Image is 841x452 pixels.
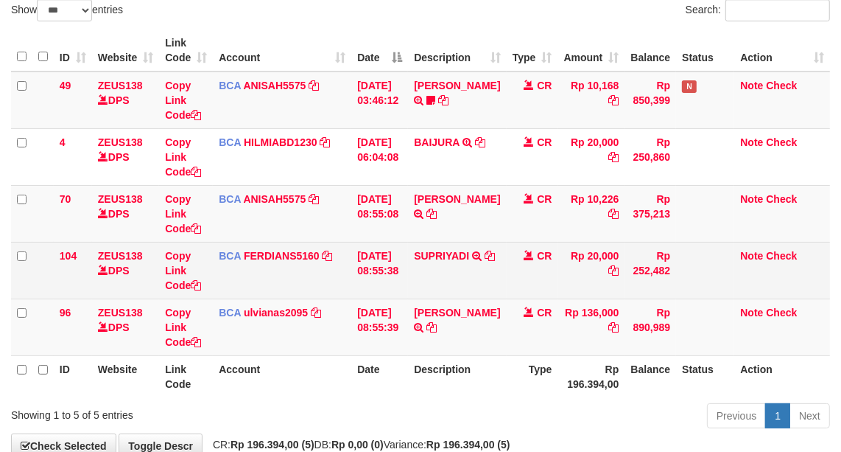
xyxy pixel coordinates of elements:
[766,80,797,91] a: Check
[60,250,77,262] span: 104
[624,128,676,185] td: Rp 250,860
[165,80,201,121] a: Copy Link Code
[624,242,676,299] td: Rp 252,482
[558,29,625,72] th: Amount: activate to sort column ascending
[54,29,92,72] th: ID: activate to sort column ascending
[351,242,408,299] td: [DATE] 08:55:38
[624,299,676,355] td: Rp 890,989
[608,94,619,106] a: Copy Rp 10,168 to clipboard
[60,193,71,205] span: 70
[707,403,766,428] a: Previous
[98,136,143,148] a: ZEUS138
[165,307,201,348] a: Copy Link Code
[438,94,448,106] a: Copy INA PAUJANAH to clipboard
[98,307,143,319] a: ZEUS138
[92,242,159,299] td: DPS
[219,193,241,205] span: BCA
[98,80,143,91] a: ZEUS138
[740,80,763,91] a: Note
[309,80,319,91] a: Copy ANISAH5575 to clipboard
[408,29,506,72] th: Description: activate to sort column ascending
[60,136,66,148] span: 4
[624,355,676,397] th: Balance
[331,439,384,451] strong: Rp 0,00 (0)
[92,299,159,355] td: DPS
[485,250,495,262] a: Copy SUPRIYADI to clipboard
[323,250,333,262] a: Copy FERDIANS5160 to clipboard
[765,403,790,428] a: 1
[624,185,676,242] td: Rp 375,213
[408,355,506,397] th: Description
[165,250,201,291] a: Copy Link Code
[426,321,437,333] a: Copy MUHAMMAD LUTFI to clipboard
[219,136,241,148] span: BCA
[558,185,625,242] td: Rp 10,226
[507,29,558,72] th: Type: activate to sort column ascending
[219,307,241,319] span: BCA
[219,80,241,91] span: BCA
[608,208,619,220] a: Copy Rp 10,226 to clipboard
[740,136,763,148] a: Note
[244,136,317,148] a: HILMIABD1230
[740,307,763,319] a: Note
[309,193,319,205] a: Copy ANISAH5575 to clipboard
[320,136,330,148] a: Copy HILMIABD1230 to clipboard
[92,29,159,72] th: Website: activate to sort column ascending
[11,402,339,423] div: Showing 1 to 5 of 5 entries
[244,250,320,262] a: FERDIANS5160
[60,80,71,91] span: 49
[537,193,552,205] span: CR
[243,80,306,91] a: ANISAH5575
[213,29,351,72] th: Account: activate to sort column ascending
[426,439,510,451] strong: Rp 196.394,00 (5)
[159,29,213,72] th: Link Code: activate to sort column ascending
[558,299,625,355] td: Rp 136,000
[608,151,619,163] a: Copy Rp 20,000 to clipboard
[351,128,408,185] td: [DATE] 06:04:08
[351,355,408,397] th: Date
[351,29,408,72] th: Date: activate to sort column descending
[414,80,500,91] a: [PERSON_NAME]
[624,72,676,129] td: Rp 850,399
[244,307,308,319] a: ulvianas2095
[608,265,619,277] a: Copy Rp 20,000 to clipboard
[219,250,241,262] span: BCA
[159,355,213,397] th: Link Code
[414,193,500,205] a: [PERSON_NAME]
[558,72,625,129] td: Rp 10,168
[92,72,159,129] td: DPS
[766,307,797,319] a: Check
[351,185,408,242] td: [DATE] 08:55:08
[537,80,552,91] span: CR
[426,208,437,220] a: Copy DAVIT HENDRI to clipboard
[789,403,830,428] a: Next
[682,80,697,93] span: Has Note
[213,355,351,397] th: Account
[766,136,797,148] a: Check
[351,72,408,129] td: [DATE] 03:46:12
[414,250,469,262] a: SUPRIYADI
[243,193,306,205] a: ANISAH5575
[676,355,734,397] th: Status
[60,307,71,319] span: 96
[558,128,625,185] td: Rp 20,000
[205,439,510,451] span: CR: DB: Variance:
[165,193,201,234] a: Copy Link Code
[311,307,321,319] a: Copy ulvianas2095 to clipboard
[165,136,201,178] a: Copy Link Code
[231,439,314,451] strong: Rp 196.394,00 (5)
[475,136,485,148] a: Copy BAIJURA to clipboard
[414,307,500,319] a: [PERSON_NAME]
[766,193,797,205] a: Check
[92,185,159,242] td: DPS
[54,355,92,397] th: ID
[537,307,552,319] span: CR
[734,29,830,72] th: Action: activate to sort column ascending
[507,355,558,397] th: Type
[537,136,552,148] span: CR
[740,250,763,262] a: Note
[766,250,797,262] a: Check
[414,136,460,148] a: BAIJURA
[676,29,734,72] th: Status
[608,321,619,333] a: Copy Rp 136,000 to clipboard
